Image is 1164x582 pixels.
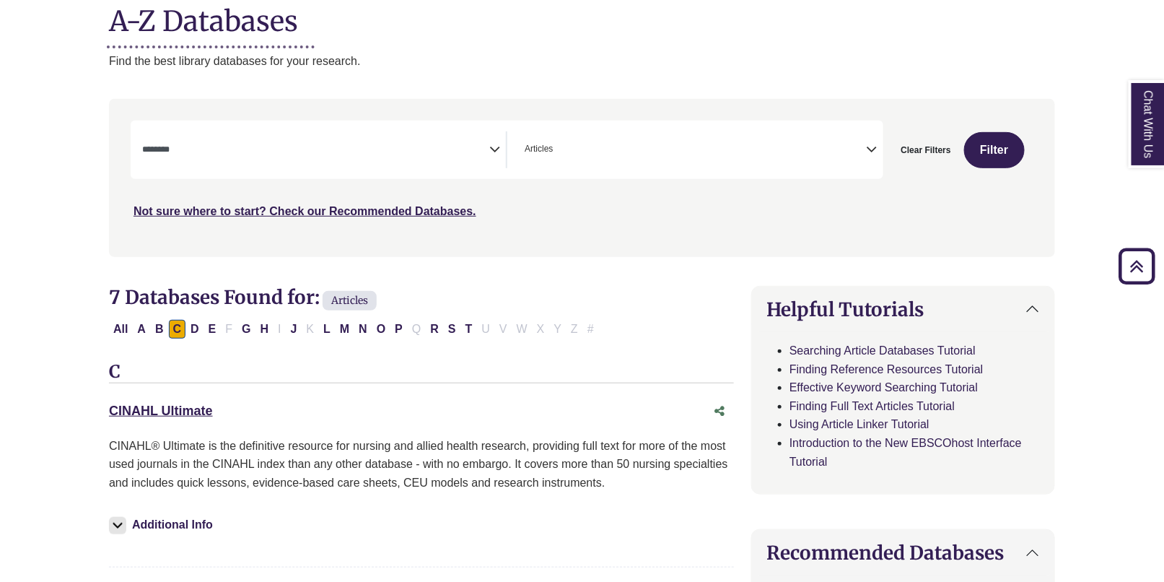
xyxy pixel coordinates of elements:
a: Effective Keyword Searching Tutorial [789,381,978,394]
button: Submit for Search Results [964,132,1025,168]
button: Clear Filters [892,132,960,168]
p: CINAHL® Ultimate is the definitive resource for nursing and allied health research, providing ful... [109,437,734,492]
button: Filter Results S [444,320,460,339]
button: Filter Results A [133,320,150,339]
button: Recommended Databases [752,530,1054,576]
button: Filter Results R [426,320,443,339]
button: Filter Results C [169,320,186,339]
button: Filter Results G [237,320,255,339]
button: Filter Results E [204,320,221,339]
textarea: Search [556,145,563,157]
a: Introduction to the New EBSCOhost Interface Tutorial [789,437,1022,468]
a: Finding Reference Resources Tutorial [789,363,984,375]
li: Articles [519,142,553,156]
button: Additional Info [109,515,217,535]
p: Find the best library databases for your research. [109,52,1055,71]
button: Filter Results P [390,320,407,339]
a: Searching Article Databases Tutorial [789,344,976,357]
button: Share this database [705,398,734,425]
button: Filter Results B [151,320,168,339]
button: Filter Results T [461,320,477,339]
a: Not sure where to start? Check our Recommended Databases. [134,205,476,217]
nav: Search filters [109,99,1055,256]
button: Filter Results M [336,320,354,339]
button: Helpful Tutorials [752,287,1054,332]
button: Filter Results H [256,320,274,339]
a: Back to Top [1114,256,1160,276]
a: CINAHL Ultimate [109,404,213,418]
a: Finding Full Text Articles Tutorial [789,400,955,412]
span: Articles [323,291,377,310]
span: Articles [525,142,553,156]
a: Using Article Linker Tutorial [789,418,929,430]
button: Filter Results D [186,320,204,339]
button: Filter Results J [286,320,302,339]
div: Alpha-list to filter by first letter of database name [109,322,600,334]
button: All [109,320,132,339]
button: Filter Results O [372,320,390,339]
button: Filter Results N [354,320,372,339]
button: Filter Results L [319,320,335,339]
textarea: Search [142,145,489,157]
span: 7 Databases Found for: [109,285,320,309]
h3: C [109,362,734,383]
